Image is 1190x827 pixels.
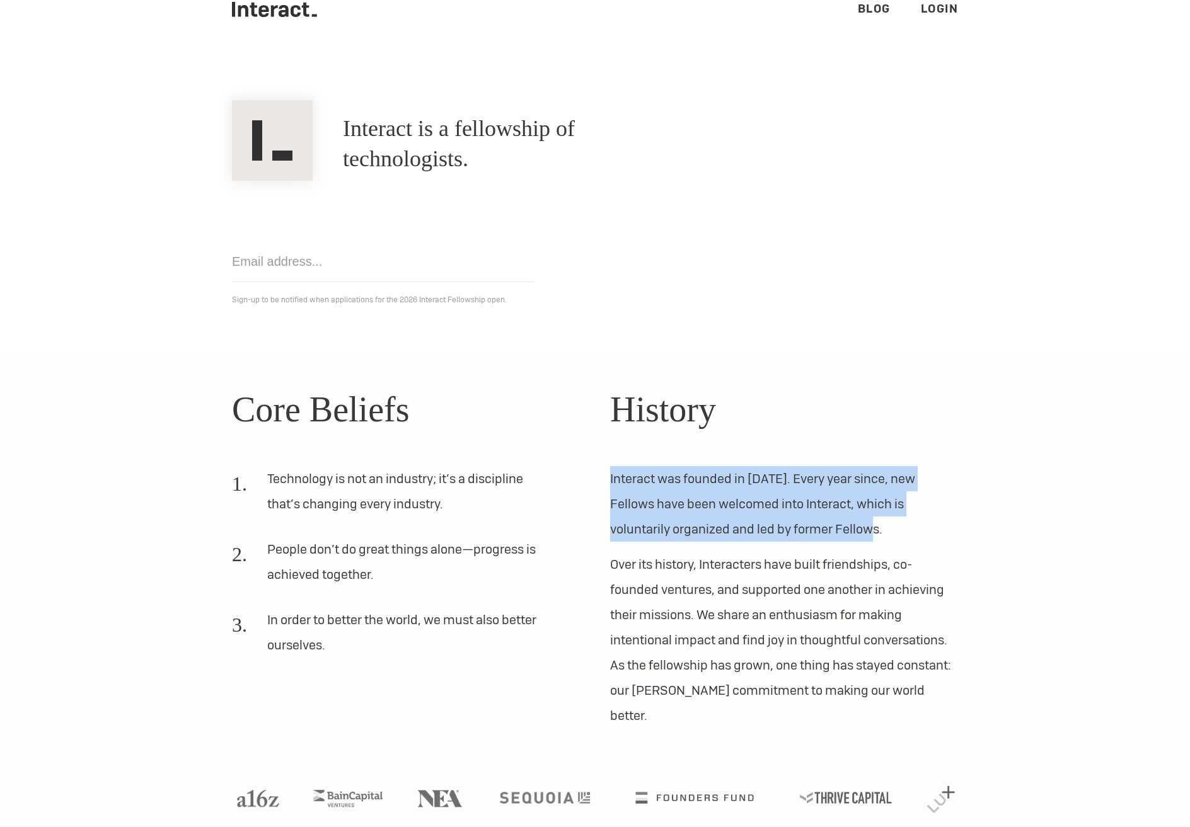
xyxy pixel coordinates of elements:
h2: History [610,383,958,436]
h1: Interact is a fellowship of technologists. [343,114,683,174]
img: NEA logo [417,790,463,807]
a: Blog [858,1,891,16]
input: Email address... [232,241,534,282]
li: People don’t do great things alone—progress is achieved together. [232,537,550,597]
img: Bain Capital Ventures logo [313,790,383,807]
p: Over its history, Interacters have built friendships, co-founded ventures, and supported one anot... [610,552,958,728]
img: Interact Logo [232,100,313,181]
p: Interact was founded in [DATE]. Every year since, new Fellows have been welcomed into Interact, w... [610,466,958,542]
img: Lux Capital logo [927,786,954,813]
img: Thrive Capital logo [800,792,892,804]
h2: Core Beliefs [232,383,580,436]
img: A16Z logo [237,790,279,807]
li: Technology is not an industry; it’s a discipline that’s changing every industry. [232,466,550,527]
img: Founders Fund logo [636,792,754,804]
p: Sign-up to be notified when applications for the 2026 Interact Fellowship open. [232,292,958,307]
li: In order to better the world, we must also better ourselves. [232,607,550,668]
img: Sequoia logo [499,792,589,804]
a: Login [921,1,959,16]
